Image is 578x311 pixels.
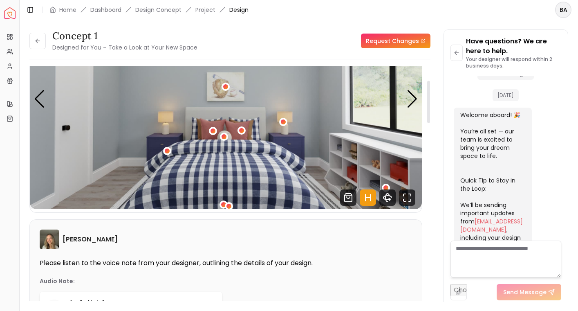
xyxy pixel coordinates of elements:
p: Have questions? We are here to help. [466,36,561,56]
a: Spacejoy [4,7,16,19]
svg: Shop Products from this design [340,189,356,206]
a: Dashboard [90,6,121,14]
a: [EMAIL_ADDRESS][DOMAIN_NAME] [460,217,523,234]
button: BA [555,2,571,18]
span: BA [556,2,571,17]
img: Spacejoy Logo [4,7,16,19]
p: Your designer will respond within 2 business days. [466,56,561,69]
a: Request Changes [361,34,430,48]
a: Project [195,6,215,14]
span: Design [229,6,249,14]
a: Home [59,6,76,14]
svg: 360 View [379,189,396,206]
svg: Hotspots Toggle [360,189,376,206]
svg: Fullscreen [399,189,415,206]
span: [DATE] [493,89,519,101]
p: Audio Note 1 [69,298,216,306]
div: Previous slide [34,90,45,108]
small: Designed for You – Take a Look at Your New Space [52,43,197,52]
li: Design Concept [135,6,181,14]
p: Please listen to the voice note from your designer, outlining the details of your design. [40,259,412,267]
h3: concept 1 [52,29,197,43]
nav: breadcrumb [49,6,249,14]
h6: [PERSON_NAME] [63,234,118,244]
p: Audio Note: [40,277,75,285]
img: Sarah Nelson [40,230,59,249]
div: Next slide [407,90,418,108]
